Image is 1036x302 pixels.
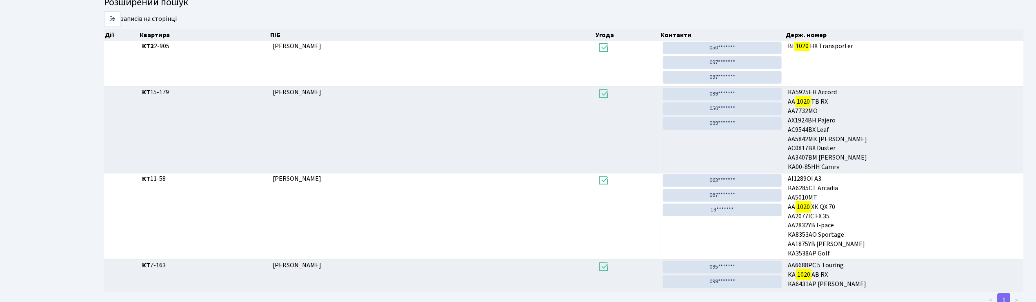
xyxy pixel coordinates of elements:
th: Держ. номер [785,29,1024,41]
span: АІ1289ОІ A3 КА6285СТ Arcadia AA5010MT АА ХК QX 70 AA2077IC FX 35 AA2832YB I-pace КА8353АО Sportag... [788,174,1020,256]
label: записів на сторінці [104,11,177,27]
span: 11-58 [142,174,266,184]
span: ВІ НХ Transporter [788,42,1020,51]
span: АА6688РС 5 Touring КА АВ RX КА6431АР [PERSON_NAME] [788,261,1020,289]
span: 7-163 [142,261,266,270]
mark: 1020 [796,96,811,107]
b: КТ [142,261,150,270]
th: Дії [104,29,139,41]
mark: 1020 [796,201,811,213]
mark: 1020 [794,40,810,52]
span: КА5925ЕН Accord АА ТВ RX АА7732МО АХ1924ВН Pajero AC9544BX Leaf АА5842МК [PERSON_NAME] AC0817BX D... [788,88,1020,169]
b: КТ [142,88,150,97]
th: Угода [595,29,660,41]
th: Контакти [660,29,785,41]
span: [PERSON_NAME] [273,261,321,270]
mark: 1020 [796,269,811,280]
span: 2-905 [142,42,266,51]
select: записів на сторінці [104,11,120,27]
span: [PERSON_NAME] [273,88,321,97]
span: 15-179 [142,88,266,97]
span: [PERSON_NAME] [273,174,321,183]
th: ПІБ [269,29,595,41]
b: КТ [142,174,150,183]
b: КТ2 [142,42,154,51]
th: Квартира [139,29,269,41]
span: [PERSON_NAME] [273,42,321,51]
